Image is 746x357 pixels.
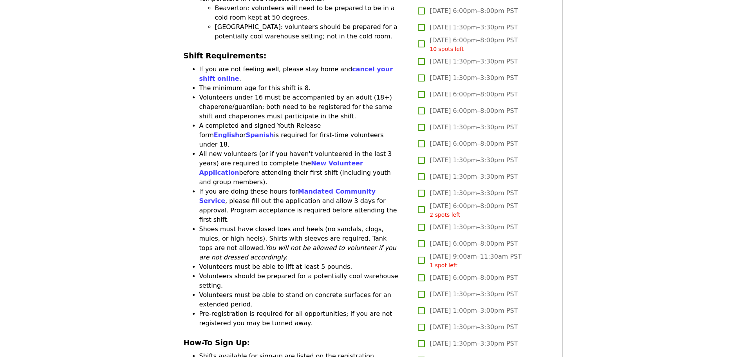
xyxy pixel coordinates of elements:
strong: Shift Requirements: [184,52,267,60]
span: [DATE] 9:00am–11:30am PST [430,252,522,270]
li: Volunteers must be able to stand on concrete surfaces for an extended period. [199,290,402,309]
span: [DATE] 6:00pm–8:00pm PST [430,239,518,248]
li: The minimum age for this shift is 8. [199,83,402,93]
strong: How-To Sign Up: [184,339,250,347]
span: [DATE] 6:00pm–8:00pm PST [430,139,518,149]
span: 2 spots left [430,212,460,218]
span: [DATE] 1:30pm–3:30pm PST [430,23,518,32]
li: [GEOGRAPHIC_DATA]: volunteers should be prepared for a potentially cool warehouse setting; not in... [215,22,402,41]
a: cancel your shift online [199,65,393,82]
li: Volunteers under 16 must be accompanied by an adult (18+) chaperone/guardian; both need to be reg... [199,93,402,121]
span: [DATE] 1:30pm–3:30pm PST [430,172,518,181]
span: [DATE] 6:00pm–8:00pm PST [430,273,518,283]
span: [DATE] 1:00pm–3:00pm PST [430,306,518,315]
li: Beaverton: volunteers will need to be prepared to be in a cold room kept at 50 degrees. [215,4,402,22]
span: [DATE] 6:00pm–8:00pm PST [430,106,518,116]
span: [DATE] 1:30pm–3:30pm PST [430,223,518,232]
span: [DATE] 1:30pm–3:30pm PST [430,57,518,66]
a: Spanish [246,131,274,139]
span: [DATE] 1:30pm–3:30pm PST [430,123,518,132]
li: Pre-registration is required for all opportunities; if you are not registered you may be turned a... [199,309,402,328]
a: New Volunteer Application [199,159,363,176]
span: [DATE] 6:00pm–8:00pm PST [430,6,518,16]
li: A completed and signed Youth Release form or is required for first-time volunteers under 18. [199,121,402,149]
a: Mandated Community Service [199,188,376,205]
span: [DATE] 6:00pm–8:00pm PST [430,90,518,99]
span: [DATE] 1:30pm–3:30pm PST [430,290,518,299]
span: [DATE] 6:00pm–8:00pm PST [430,201,518,219]
span: [DATE] 1:30pm–3:30pm PST [430,73,518,83]
span: 10 spots left [430,46,464,52]
span: 1 spot left [430,262,457,268]
li: Volunteers should be prepared for a potentially cool warehouse setting. [199,272,402,290]
span: [DATE] 1:30pm–3:30pm PST [430,156,518,165]
li: Volunteers must be able to lift at least 5 pounds. [199,262,402,272]
em: You will not be allowed to volunteer if you are not dressed accordingly. [199,244,396,261]
span: [DATE] 1:30pm–3:30pm PST [430,188,518,198]
li: Shoes must have closed toes and heels (no sandals, clogs, mules, or high heels). Shirts with slee... [199,225,402,262]
a: English [214,131,240,139]
li: All new volunteers (or if you haven't volunteered in the last 3 years) are required to complete t... [199,149,402,187]
li: If you are doing these hours for , please fill out the application and allow 3 days for approval.... [199,187,402,225]
span: [DATE] 1:30pm–3:30pm PST [430,323,518,332]
span: [DATE] 6:00pm–8:00pm PST [430,36,518,53]
span: [DATE] 1:30pm–3:30pm PST [430,339,518,348]
li: If you are not feeling well, please stay home and . [199,65,402,83]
